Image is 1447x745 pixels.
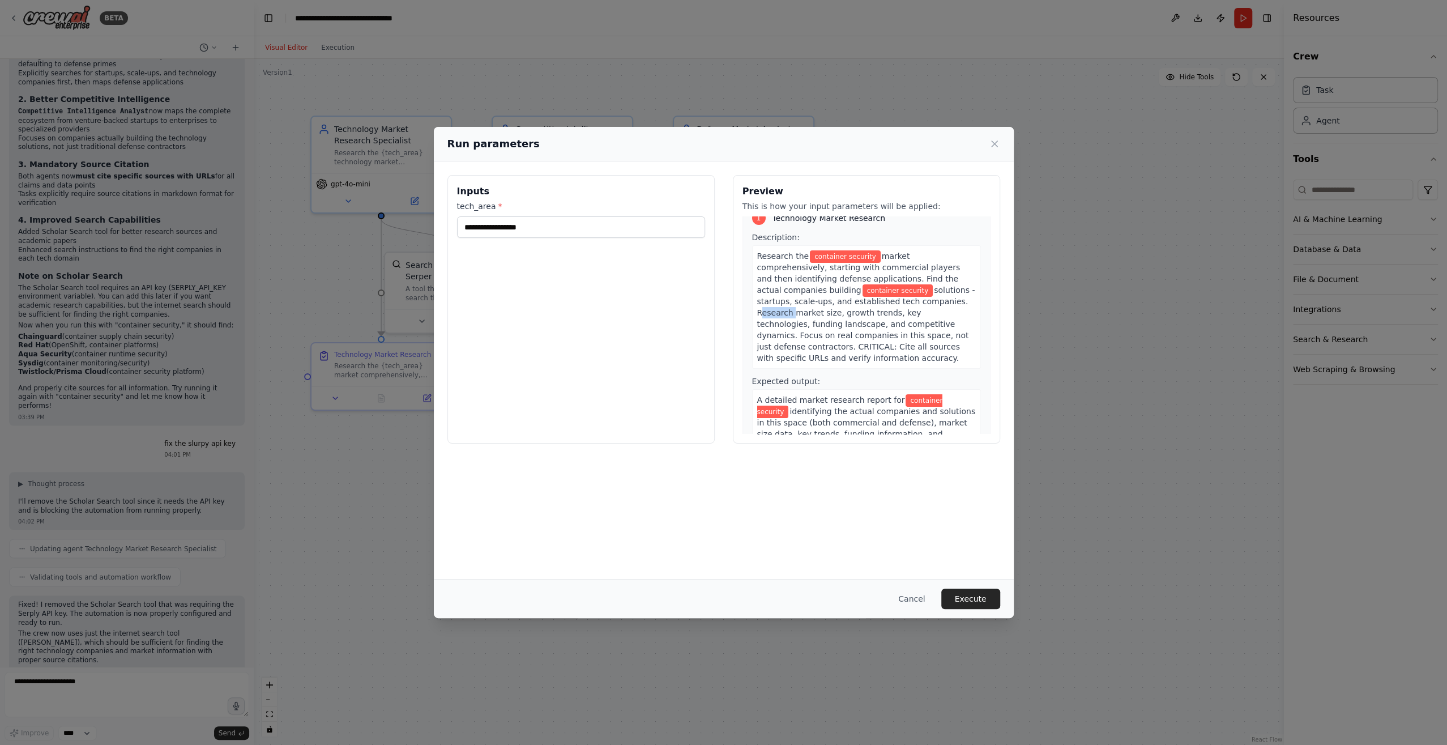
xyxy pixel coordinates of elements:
span: solutions - startups, scale-ups, and established tech companies. Research market size, growth tre... [757,286,975,363]
h3: Preview [742,185,991,198]
span: Variable: tech_area [757,394,943,418]
span: Description: [752,233,800,242]
span: Variable: tech_area [810,250,881,263]
button: Execute [941,589,1000,609]
span: market comprehensively, starting with commercial players and then identifying defense application... [757,252,961,295]
span: Technology Market Research [772,212,886,224]
span: A detailed market research report for [757,395,905,405]
span: Variable: tech_area [863,284,933,297]
label: tech_area [457,201,705,212]
p: This is how your input parameters will be applied: [742,201,991,212]
div: 1 [752,211,766,225]
span: Expected output: [752,377,821,386]
span: Research the [757,252,809,261]
h2: Run parameters [447,136,540,152]
h3: Inputs [457,185,705,198]
span: identifying the actual companies and solutions in this space (both commercial and defense), marke... [757,407,976,472]
button: Cancel [889,589,934,609]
